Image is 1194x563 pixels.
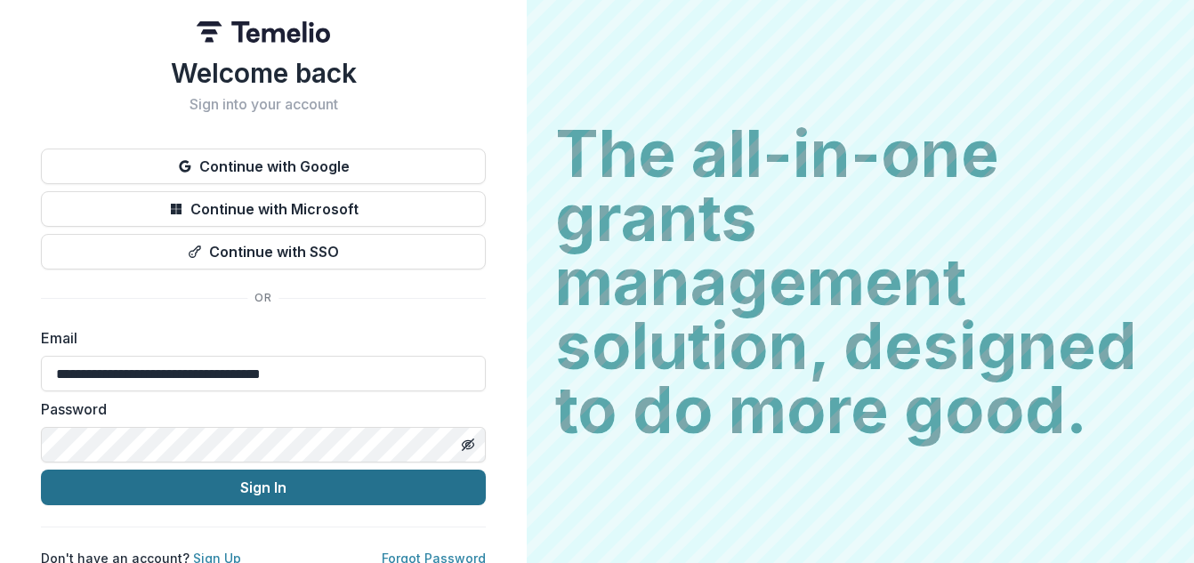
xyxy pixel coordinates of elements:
[41,191,486,227] button: Continue with Microsoft
[454,430,482,459] button: Toggle password visibility
[197,21,330,43] img: Temelio
[41,398,475,420] label: Password
[41,96,486,113] h2: Sign into your account
[41,234,486,269] button: Continue with SSO
[41,327,475,349] label: Email
[41,470,486,505] button: Sign In
[41,57,486,89] h1: Welcome back
[41,149,486,184] button: Continue with Google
